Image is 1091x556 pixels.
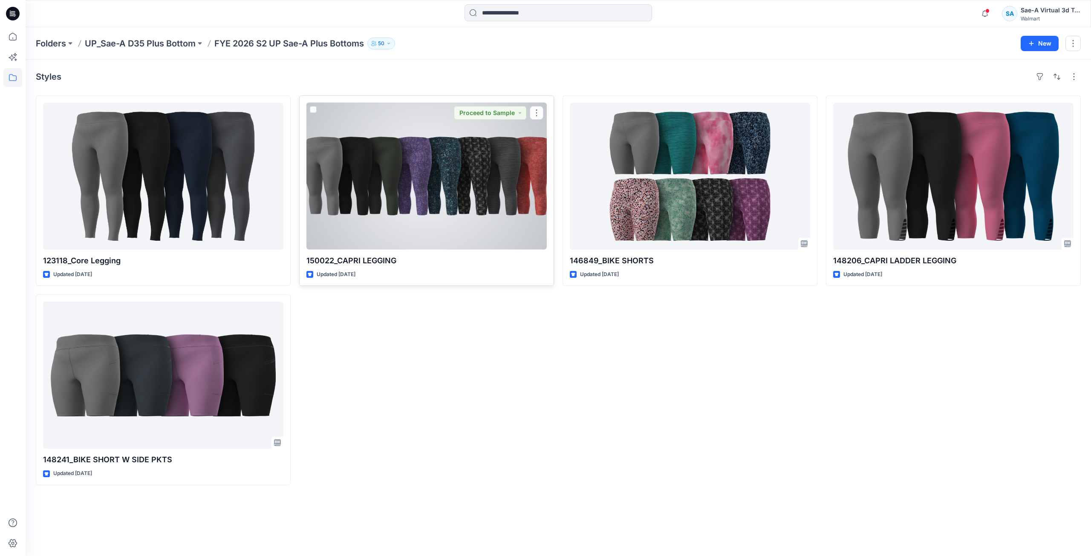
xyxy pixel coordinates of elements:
[1021,36,1059,51] button: New
[53,270,92,279] p: Updated [DATE]
[36,72,61,82] h4: Styles
[306,103,547,250] a: 150022_CAPRI LEGGING
[43,103,283,250] a: 123118_Core Legging
[843,270,882,279] p: Updated [DATE]
[1002,6,1017,21] div: SA
[378,39,384,48] p: 50
[367,37,395,49] button: 50
[43,454,283,466] p: 148241_BIKE SHORT W SIDE PKTS
[1021,15,1080,22] div: Walmart
[580,270,619,279] p: Updated [DATE]
[1021,5,1080,15] div: Sae-A Virtual 3d Team
[570,255,810,267] p: 146849_BIKE SHORTS
[214,37,364,49] p: FYE 2026 S2 UP Sae-A Plus Bottoms
[36,37,66,49] a: Folders
[833,255,1074,267] p: 148206_CAPRI LADDER LEGGING
[317,270,355,279] p: Updated [DATE]
[85,37,196,49] a: UP_Sae-A D35 Plus Bottom
[53,469,92,478] p: Updated [DATE]
[43,255,283,267] p: 123118_Core Legging
[306,255,547,267] p: 150022_CAPRI LEGGING
[570,103,810,250] a: 146849_BIKE SHORTS
[43,302,283,449] a: 148241_BIKE SHORT W SIDE PKTS
[833,103,1074,250] a: 148206_CAPRI LADDER LEGGING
